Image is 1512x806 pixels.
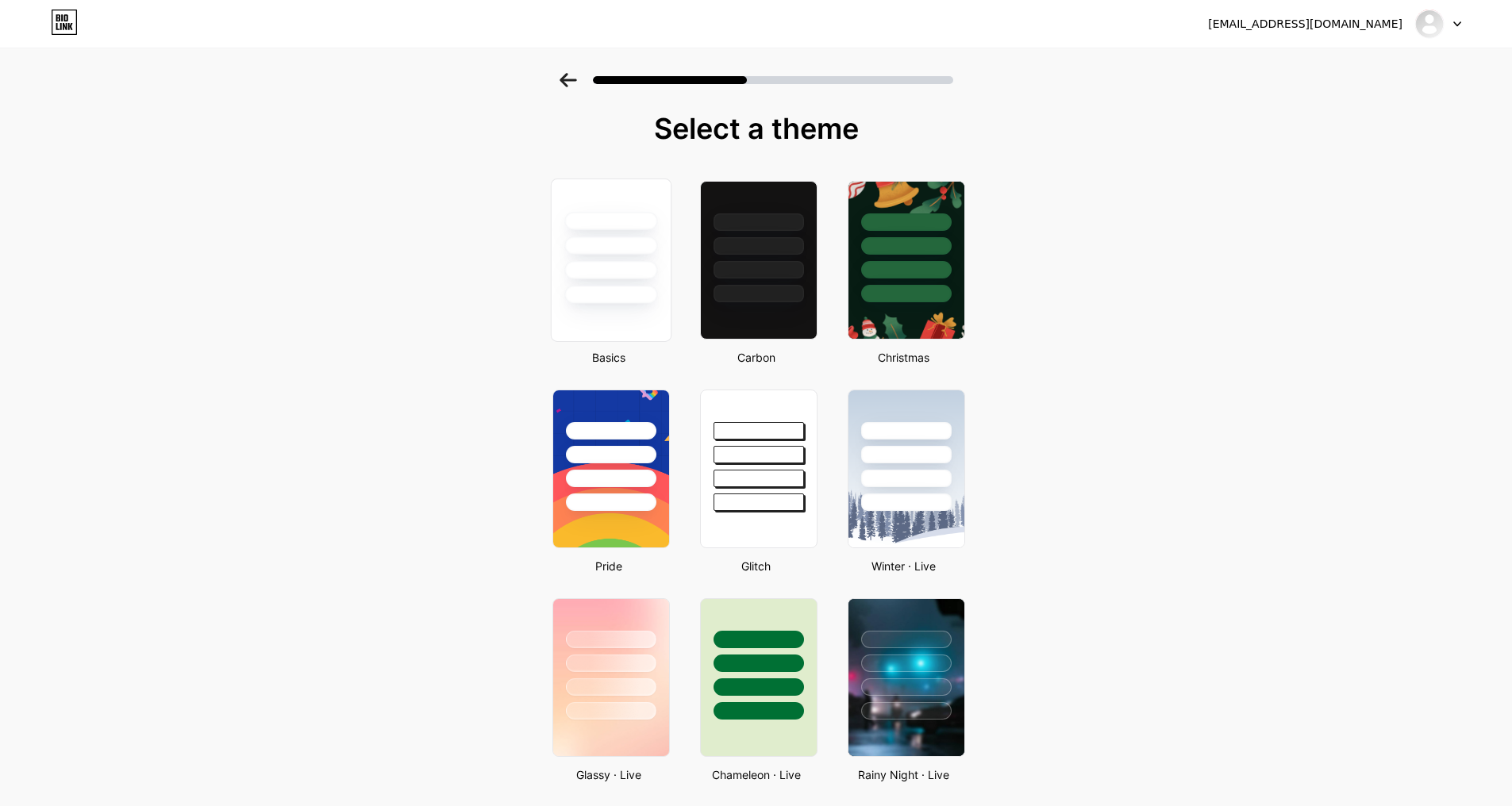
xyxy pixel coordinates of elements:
[843,349,965,366] div: Christmas
[843,558,965,574] div: Winter · Live
[1414,9,1445,39] img: EDITH
[546,113,967,144] div: Select a theme
[695,766,818,783] div: Chameleon · Live
[548,349,670,366] div: Basics
[695,349,818,366] div: Carbon
[843,766,965,783] div: Rainy Night · Live
[695,558,818,574] div: Glitch
[1208,16,1402,33] div: [EMAIL_ADDRESS][DOMAIN_NAME]
[548,766,670,783] div: Glassy · Live
[548,558,670,574] div: Pride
